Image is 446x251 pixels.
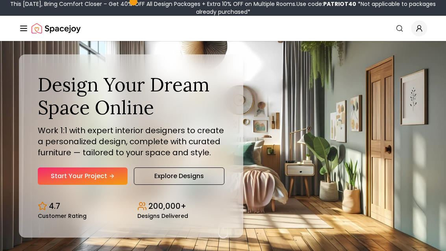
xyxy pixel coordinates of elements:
[134,167,224,185] a: Explore Designs
[38,194,224,219] div: Design stats
[38,213,87,219] small: Customer Rating
[19,16,427,41] nav: Global
[38,167,128,185] a: Start Your Project
[31,20,81,36] img: Spacejoy Logo
[49,201,60,212] p: 4.7
[148,201,186,212] p: 200,000+
[38,73,224,119] h1: Design Your Dream Space Online
[38,125,224,158] p: Work 1:1 with expert interior designers to create a personalized design, complete with curated fu...
[137,213,188,219] small: Designs Delivered
[31,20,81,36] a: Spacejoy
